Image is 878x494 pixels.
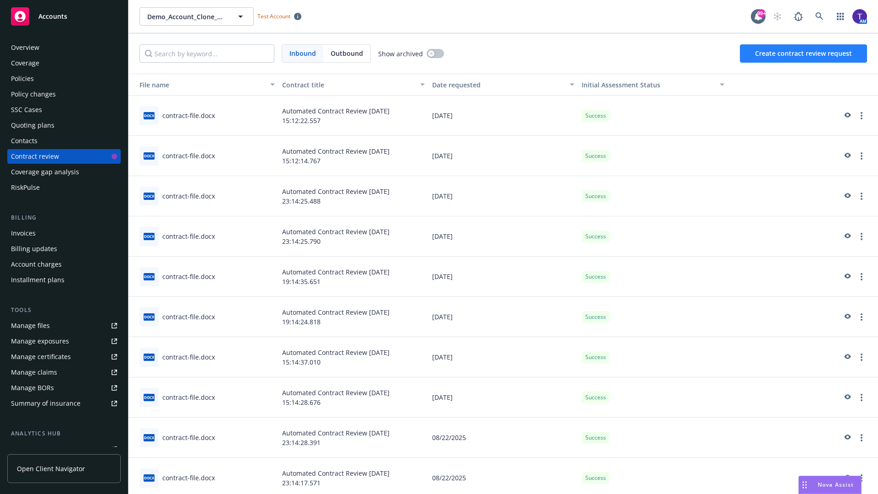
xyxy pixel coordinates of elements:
[799,476,810,494] div: Drag to move
[856,392,867,403] a: more
[162,151,215,161] div: contract-file.docx
[7,180,121,195] a: RiskPulse
[428,96,578,136] div: [DATE]
[740,44,867,63] button: Create contract review request
[7,213,121,222] div: Billing
[278,176,428,216] div: Automated Contract Review [DATE] 23:14:25.488
[278,297,428,337] div: Automated Contract Review [DATE] 19:14:24.818
[11,71,34,86] div: Policies
[582,80,714,90] div: Toggle SortBy
[11,226,36,241] div: Invoices
[7,396,121,411] a: Summary of insurance
[841,110,852,121] a: preview
[162,231,215,241] div: contract-file.docx
[278,418,428,458] div: Automated Contract Review [DATE] 23:14:28.391
[162,352,215,362] div: contract-file.docx
[428,257,578,297] div: [DATE]
[11,273,64,287] div: Installment plans
[11,118,54,133] div: Quoting plans
[144,474,155,481] span: docx
[755,49,852,58] span: Create contract review request
[11,102,42,117] div: SSC Cases
[11,365,57,380] div: Manage claims
[810,7,829,26] a: Search
[323,45,370,62] span: Outbound
[254,11,305,21] span: Test Account
[7,40,121,55] a: Overview
[585,192,606,200] span: Success
[11,442,87,456] div: Loss summary generator
[132,80,265,90] div: File name
[278,74,428,96] button: Contract title
[282,80,415,90] div: Contract title
[7,242,121,256] a: Billing updates
[11,334,69,349] div: Manage exposures
[144,152,155,159] span: docx
[144,193,155,199] span: docx
[11,242,57,256] div: Billing updates
[841,191,852,202] a: preview
[841,473,852,483] a: preview
[144,434,155,441] span: docx
[768,7,787,26] a: Start snowing
[144,313,155,320] span: docx
[162,433,215,442] div: contract-file.docx
[856,311,867,322] a: more
[841,271,852,282] a: preview
[257,12,290,20] span: Test Account
[144,394,155,401] span: docx
[585,152,606,160] span: Success
[798,476,862,494] button: Nova Assist
[278,216,428,257] div: Automated Contract Review [DATE] 23:14:25.790
[144,112,155,119] span: docx
[7,118,121,133] a: Quoting plans
[585,273,606,281] span: Success
[17,464,85,473] span: Open Client Navigator
[144,233,155,240] span: docx
[282,45,323,62] span: Inbound
[7,442,121,456] a: Loss summary generator
[139,44,274,63] input: Search by keyword...
[162,272,215,281] div: contract-file.docx
[582,81,660,89] span: Initial Assessment Status
[7,349,121,364] a: Manage certificates
[278,136,428,176] div: Automated Contract Review [DATE] 15:12:14.767
[841,352,852,363] a: preview
[11,381,54,395] div: Manage BORs
[428,216,578,257] div: [DATE]
[7,102,121,117] a: SSC Cases
[139,7,254,26] button: Demo_Account_Clone_QA_CR_Tests_Client
[147,12,226,21] span: Demo_Account_Clone_QA_CR_Tests_Client
[7,257,121,272] a: Account charges
[585,112,606,120] span: Success
[585,232,606,241] span: Success
[289,48,316,58] span: Inbound
[856,231,867,242] a: more
[428,418,578,458] div: 08/22/2025
[841,392,852,403] a: preview
[7,71,121,86] a: Policies
[11,40,39,55] div: Overview
[7,334,121,349] a: Manage exposures
[162,111,215,120] div: contract-file.docx
[144,273,155,280] span: docx
[585,393,606,402] span: Success
[11,149,59,164] div: Contract review
[7,318,121,333] a: Manage files
[278,377,428,418] div: Automated Contract Review [DATE] 15:14:28.676
[856,432,867,443] a: more
[585,353,606,361] span: Success
[7,365,121,380] a: Manage claims
[856,110,867,121] a: more
[428,176,578,216] div: [DATE]
[852,9,867,24] img: photo
[278,337,428,377] div: Automated Contract Review [DATE] 15:14:37.010
[144,354,155,360] span: docx
[7,226,121,241] a: Invoices
[11,396,80,411] div: Summary of insurance
[585,313,606,321] span: Success
[7,165,121,179] a: Coverage gap analysis
[11,180,40,195] div: RiskPulse
[585,434,606,442] span: Success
